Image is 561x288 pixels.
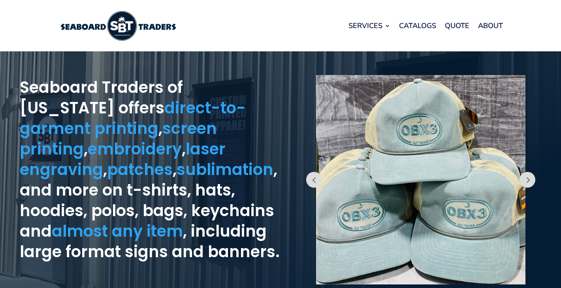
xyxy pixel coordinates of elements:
[20,77,280,266] h1: Seaboard Traders of [US_STATE] offers , , , , , , and more on t-shirts, hats, hoodies, polos, bag...
[20,97,246,139] a: direct-to-garment printing
[478,11,503,41] a: About
[88,138,182,160] a: embroidery
[348,11,390,41] a: Services
[445,11,469,41] a: Quote
[20,138,226,181] a: laser engraving
[399,11,436,41] a: Catalogs
[107,158,173,181] a: patches
[520,172,535,188] button: Prev
[306,172,322,188] button: Prev
[52,220,183,242] a: almost any item
[316,75,525,284] img: embroidered hats
[20,117,217,160] a: screen printing
[177,158,273,181] a: sublimation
